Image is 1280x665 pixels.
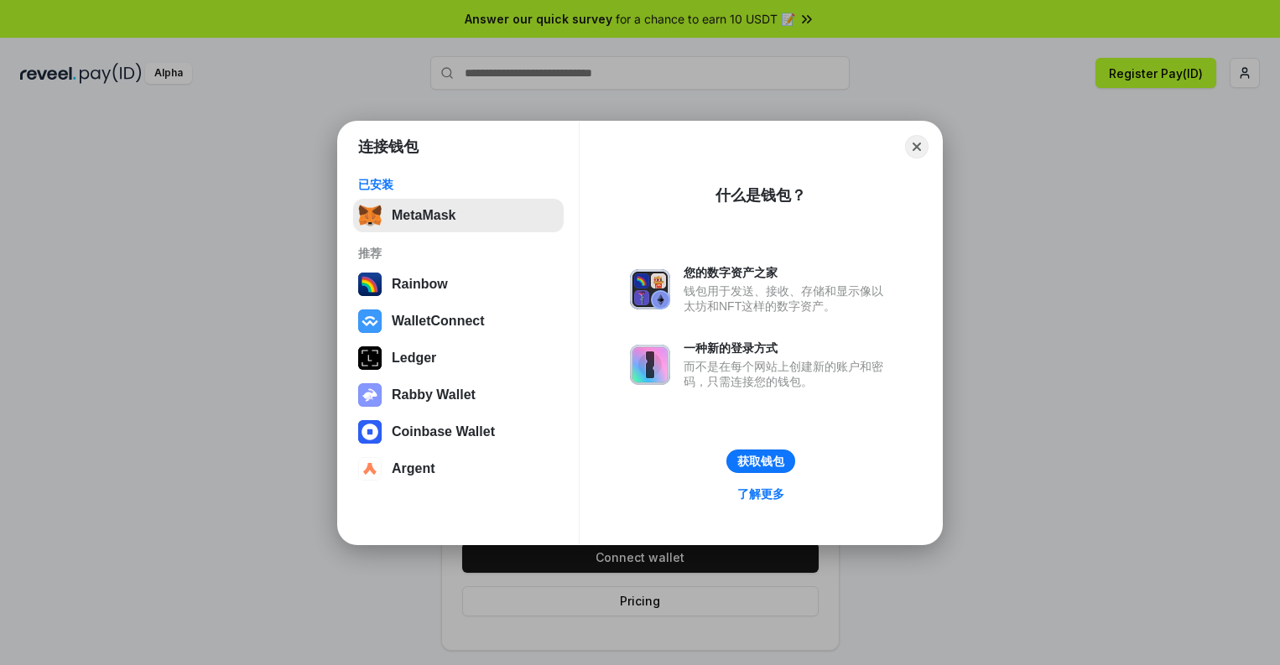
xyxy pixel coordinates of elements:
div: MetaMask [392,208,455,223]
button: Rainbow [353,268,564,301]
div: Coinbase Wallet [392,424,495,439]
a: 了解更多 [727,483,794,505]
div: Rabby Wallet [392,387,476,403]
button: Coinbase Wallet [353,415,564,449]
div: 您的数字资产之家 [684,265,892,280]
button: Close [905,135,929,158]
img: svg+xml,%3Csvg%20width%3D%2228%22%20height%3D%2228%22%20viewBox%3D%220%200%2028%2028%22%20fill%3D... [358,457,382,481]
button: WalletConnect [353,304,564,338]
img: svg+xml,%3Csvg%20width%3D%22120%22%20height%3D%22120%22%20viewBox%3D%220%200%20120%20120%22%20fil... [358,273,382,296]
img: svg+xml,%3Csvg%20xmlns%3D%22http%3A%2F%2Fwww.w3.org%2F2000%2Fsvg%22%20fill%3D%22none%22%20viewBox... [630,269,670,309]
img: svg+xml,%3Csvg%20width%3D%2228%22%20height%3D%2228%22%20viewBox%3D%220%200%2028%2028%22%20fill%3D... [358,420,382,444]
div: 了解更多 [737,486,784,501]
div: 而不是在每个网站上创建新的账户和密码，只需连接您的钱包。 [684,359,892,389]
button: Argent [353,452,564,486]
div: 已安装 [358,177,559,192]
h1: 连接钱包 [358,137,419,157]
img: svg+xml,%3Csvg%20xmlns%3D%22http%3A%2F%2Fwww.w3.org%2F2000%2Fsvg%22%20width%3D%2228%22%20height%3... [358,346,382,370]
button: Ledger [353,341,564,375]
button: Rabby Wallet [353,378,564,412]
div: 推荐 [358,246,559,261]
div: Rainbow [392,277,448,292]
button: 获取钱包 [726,449,795,473]
img: svg+xml,%3Csvg%20xmlns%3D%22http%3A%2F%2Fwww.w3.org%2F2000%2Fsvg%22%20fill%3D%22none%22%20viewBox... [358,383,382,407]
div: Argent [392,461,435,476]
div: Ledger [392,351,436,366]
div: 什么是钱包？ [715,185,806,205]
img: svg+xml,%3Csvg%20fill%3D%22none%22%20height%3D%2233%22%20viewBox%3D%220%200%2035%2033%22%20width%... [358,204,382,227]
img: svg+xml,%3Csvg%20xmlns%3D%22http%3A%2F%2Fwww.w3.org%2F2000%2Fsvg%22%20fill%3D%22none%22%20viewBox... [630,345,670,385]
div: WalletConnect [392,314,485,329]
div: 一种新的登录方式 [684,340,892,356]
img: svg+xml,%3Csvg%20width%3D%2228%22%20height%3D%2228%22%20viewBox%3D%220%200%2028%2028%22%20fill%3D... [358,309,382,333]
button: MetaMask [353,199,564,232]
div: 钱包用于发送、接收、存储和显示像以太坊和NFT这样的数字资产。 [684,283,892,314]
div: 获取钱包 [737,454,784,469]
